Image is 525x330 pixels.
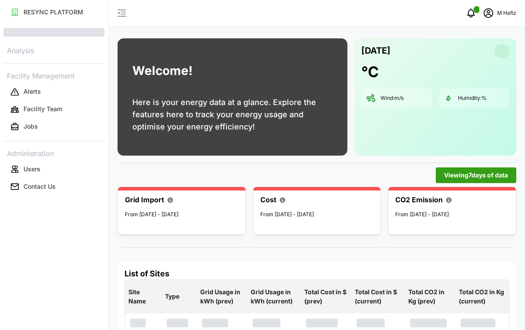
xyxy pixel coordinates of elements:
[24,8,83,17] p: RESYNC PLATFORM
[395,194,443,205] p: CO2 Emission
[260,211,374,219] p: From [DATE] - [DATE]
[24,122,38,131] p: Jobs
[125,211,239,219] p: From [DATE] - [DATE]
[3,3,104,21] a: RESYNC PLATFORM
[480,4,497,22] button: schedule
[303,281,350,313] p: Total Cost in $ (prev)
[3,160,104,178] a: Users
[24,165,40,174] p: Users
[361,62,379,82] h1: °C
[3,69,104,82] p: Facility Management
[3,101,104,118] a: Facility Team
[127,281,160,313] p: Site Name
[199,281,246,313] p: Grid Usage in kWh (prev)
[260,194,276,205] p: Cost
[444,168,508,183] span: Viewing 7 days of data
[462,4,480,22] button: notifications
[249,281,299,313] p: Grid Usage in kWh (current)
[132,61,192,80] h1: Welcome!
[163,285,195,308] p: Type
[458,95,487,102] p: Humidity: %
[24,182,56,191] p: Contact Us
[3,161,104,177] button: Users
[3,119,104,135] button: Jobs
[24,87,41,96] p: Alerts
[457,281,507,313] p: Total CO2 in Kg (current)
[132,96,333,133] p: Here is your energy data at a glance. Explore the features here to track your energy usage and op...
[3,83,104,101] a: Alerts
[3,179,104,194] button: Contact Us
[497,9,516,17] p: M Hafiz
[3,44,104,56] p: Analysis
[407,281,454,313] p: Total CO2 in Kg (prev)
[380,95,404,102] p: Wind: m/s
[436,167,516,183] button: Viewing7days of data
[3,118,104,136] a: Jobs
[353,281,403,313] p: Total Cost in $ (current)
[395,211,509,219] p: From [DATE] - [DATE]
[125,194,164,205] p: Grid Import
[125,268,509,279] h4: List of Sites
[3,178,104,195] a: Contact Us
[361,44,390,58] p: [DATE]
[3,102,104,117] button: Facility Team
[3,146,104,159] p: Administration
[24,105,62,113] p: Facility Team
[3,4,104,20] button: RESYNC PLATFORM
[3,84,104,100] button: Alerts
